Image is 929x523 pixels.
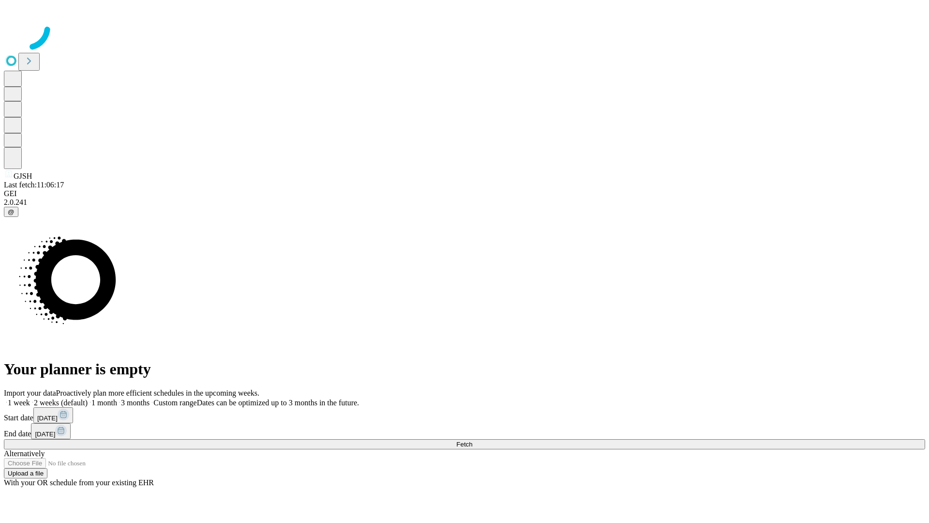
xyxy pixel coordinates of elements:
[33,407,73,423] button: [DATE]
[4,478,154,487] span: With your OR schedule from your existing EHR
[37,415,58,422] span: [DATE]
[4,407,925,423] div: Start date
[56,389,259,397] span: Proactively plan more efficient schedules in the upcoming weeks.
[91,399,117,407] span: 1 month
[121,399,150,407] span: 3 months
[4,423,925,439] div: End date
[34,399,88,407] span: 2 weeks (default)
[153,399,196,407] span: Custom range
[8,208,15,215] span: @
[4,389,56,397] span: Import your data
[31,423,71,439] button: [DATE]
[4,360,925,378] h1: Your planner is empty
[4,181,64,189] span: Last fetch: 11:06:17
[197,399,359,407] span: Dates can be optimized up to 3 months in the future.
[4,207,18,217] button: @
[14,172,32,180] span: GJSH
[4,189,925,198] div: GEI
[4,198,925,207] div: 2.0.241
[4,468,47,478] button: Upload a file
[8,399,30,407] span: 1 week
[456,441,472,448] span: Fetch
[4,449,45,458] span: Alternatively
[4,439,925,449] button: Fetch
[35,431,55,438] span: [DATE]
